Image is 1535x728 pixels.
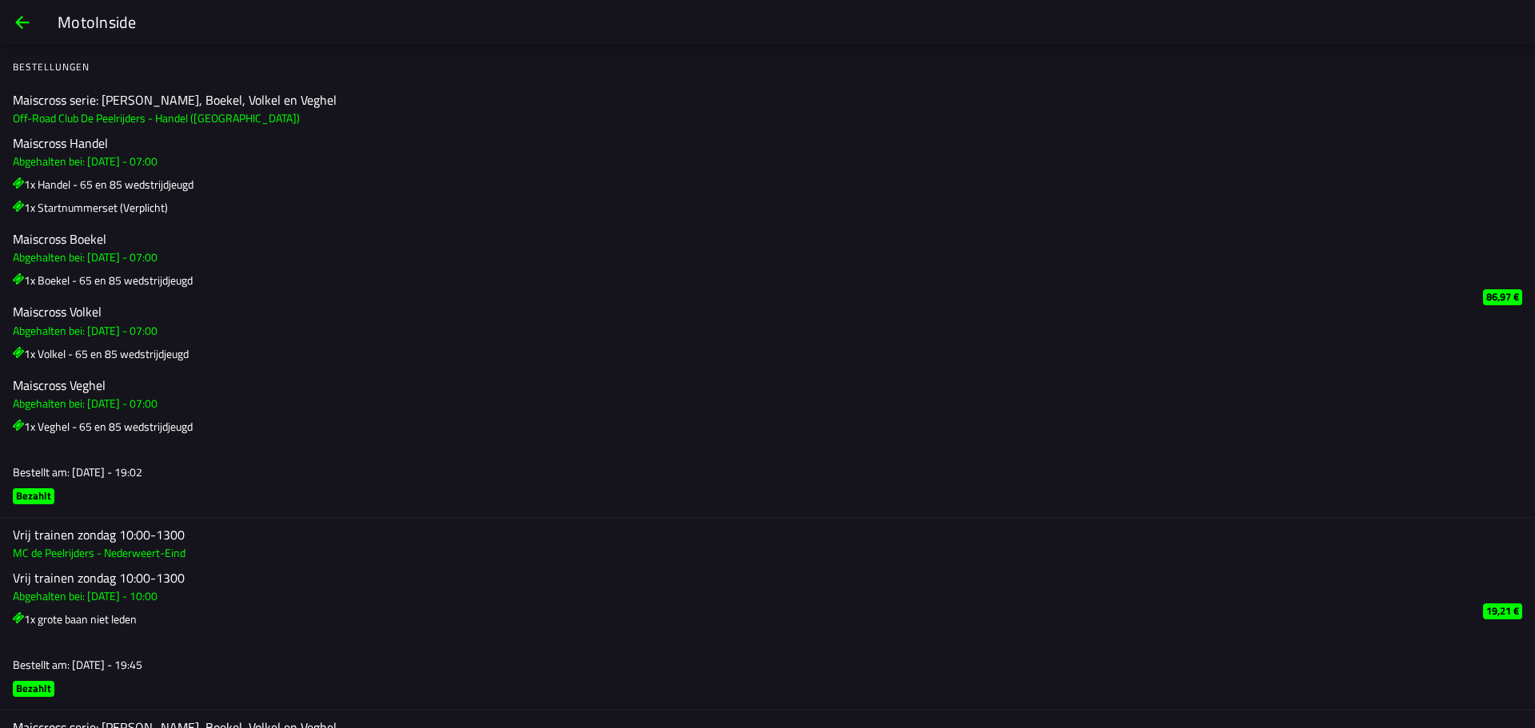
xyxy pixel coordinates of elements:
h2: Maiscross Veghel [13,378,1470,393]
h3: 1x Veghel - 65 en 85 wedstrijdjeugd [13,418,1470,435]
h2: Vrij trainen zondag 10:00-1300 [13,527,1470,543]
h2: Maiscross Volkel [13,305,1470,320]
h3: Abgehalten bei: [DATE] - 07:00 [13,153,1470,169]
h3: Bestellt am: [DATE] - 19:45 [13,656,1470,673]
ion-title: MotoInside [42,10,1535,34]
ion-label: Bestellungen [13,60,1535,74]
ion-badge: Bezahlt [13,488,54,504]
ion-badge: Bezahlt [13,681,54,697]
ion-badge: 19,21 € [1483,603,1522,619]
h3: 1x Startnummerset (Verplicht) [13,199,1470,216]
ion-badge: 86,97 € [1483,289,1522,305]
h3: 1x Handel - 65 en 85 wedstrijdjeugd [13,176,1470,193]
h2: Maiscross serie: [PERSON_NAME], Boekel, Volkel en Veghel [13,93,1470,108]
h2: Maiscross Boekel [13,232,1470,247]
h3: Abgehalten bei: [DATE] - 10:00 [13,587,1470,604]
h3: Off-Road Club De Peelrijders - Handel ([GEOGRAPHIC_DATA]) [13,109,1470,126]
h3: 1x Boekel - 65 en 85 wedstrijdjeugd [13,273,1470,289]
h3: 1x grote baan niet leden [13,611,1470,627]
h3: Abgehalten bei: [DATE] - 07:00 [13,395,1470,412]
h3: 1x Volkel - 65 en 85 wedstrijdjeugd [13,345,1470,362]
h3: Bestellt am: [DATE] - 19:02 [13,463,1470,480]
h2: Maiscross Handel [13,136,1470,151]
h3: MC de Peelrijders - Nederweert-Eind [13,544,1470,561]
h2: Vrij trainen zondag 10:00-1300 [13,571,1470,586]
h3: Abgehalten bei: [DATE] - 07:00 [13,322,1470,339]
h3: Abgehalten bei: [DATE] - 07:00 [13,249,1470,266]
